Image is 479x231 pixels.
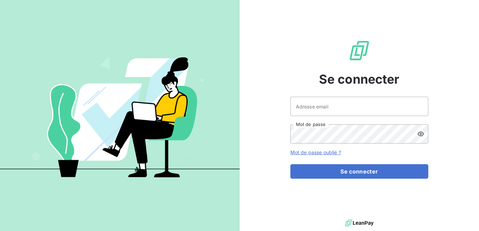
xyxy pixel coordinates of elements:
span: Se connecter [319,70,400,88]
img: Logo LeanPay [348,40,370,62]
img: logo [345,218,373,228]
button: Se connecter [290,164,428,179]
input: placeholder [290,97,428,116]
a: Mot de passe oublié ? [290,149,341,155]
